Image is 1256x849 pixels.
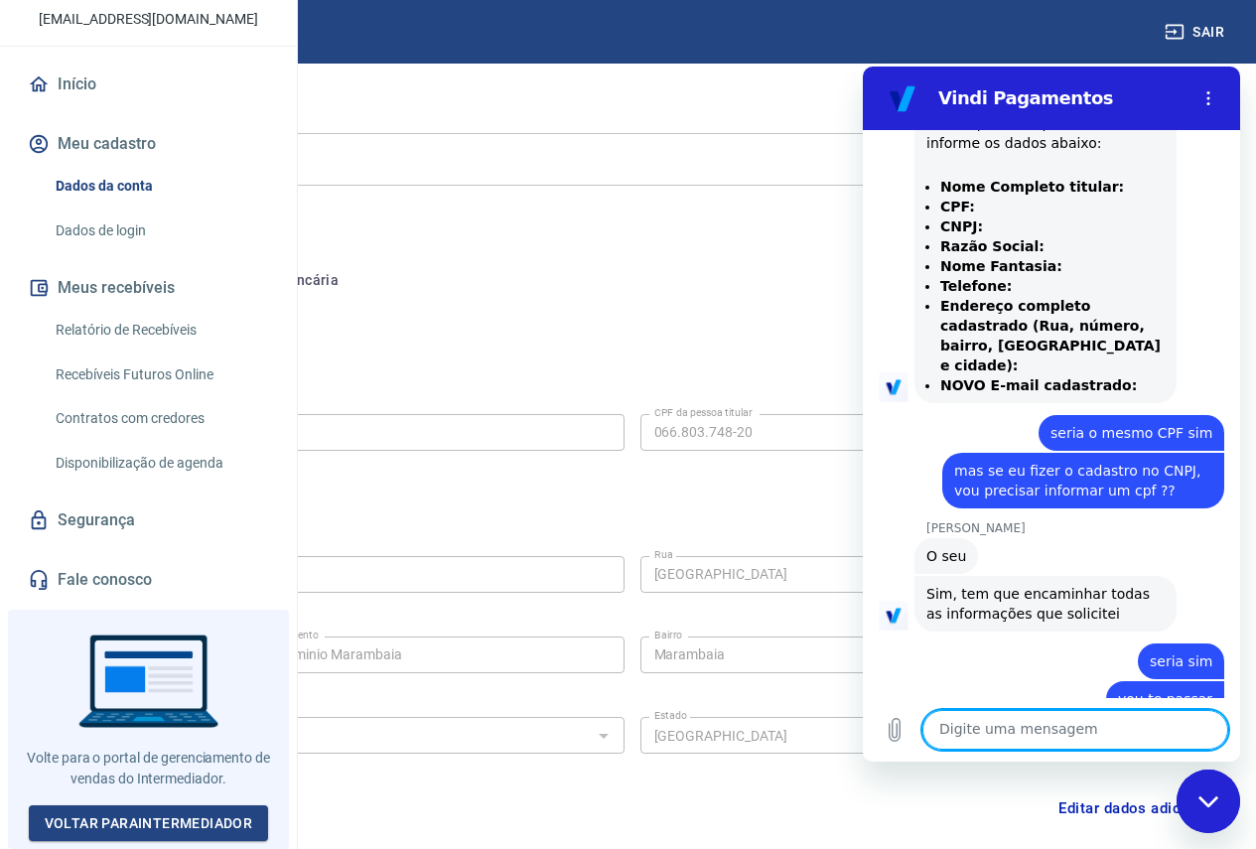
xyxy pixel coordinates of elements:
[24,498,273,542] a: Segurança
[24,122,273,166] button: Meu cadastro
[48,354,273,395] a: Recebíveis Futuros Online
[29,805,269,842] a: Voltar paraIntermediador
[48,443,273,484] a: Disponibilização de agenda
[48,398,273,439] a: Contratos com credores
[1161,14,1232,51] button: Sair
[24,63,273,106] a: Início
[654,405,753,420] label: CPF da pessoa titular
[38,723,586,748] input: Digite aqui algumas palavras para buscar a cidade
[48,211,273,251] a: Dados de login
[24,558,273,602] a: Fale conosco
[39,9,258,30] p: [EMAIL_ADDRESS][DOMAIN_NAME]
[654,628,682,642] label: Bairro
[48,166,273,207] a: Dados da conta
[1177,770,1240,833] iframe: Botão para abrir a janela de mensagens, conversa em andamento
[1050,789,1232,827] button: Editar dados adicionais
[654,708,687,723] label: Estado
[32,133,1232,186] div: [PERSON_NAME] UTTEMBERG
[48,310,273,351] a: Relatório de Recebíveis
[254,628,319,642] label: Complemento
[24,266,273,310] button: Meus recebíveis
[863,67,1240,762] iframe: Janela de mensagens
[654,547,673,562] label: Rua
